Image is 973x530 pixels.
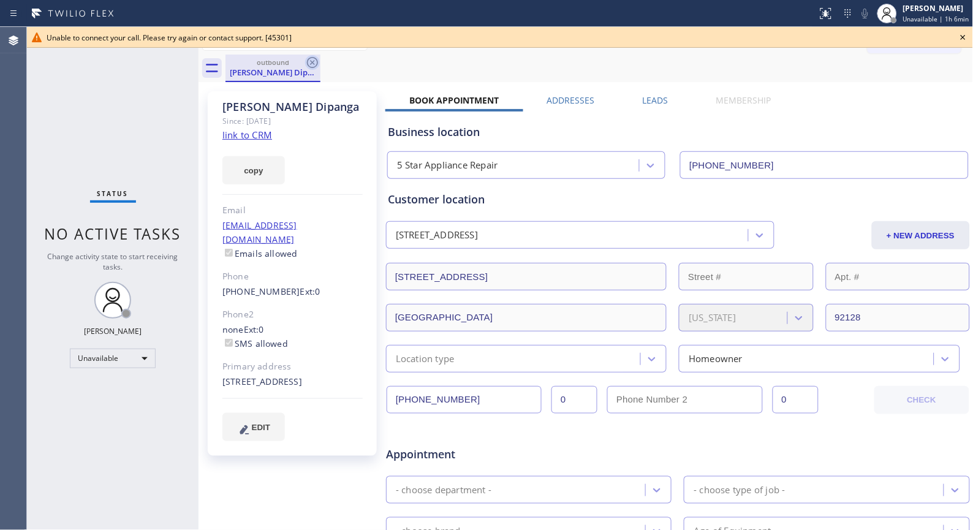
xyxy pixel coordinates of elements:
[222,100,363,114] div: [PERSON_NAME] Dipanga
[252,423,270,432] span: EDIT
[386,263,667,290] input: Address
[222,248,298,259] label: Emails allowed
[396,352,455,366] div: Location type
[716,94,771,106] label: Membership
[222,323,363,351] div: none
[45,224,181,244] span: No active tasks
[386,446,579,463] span: Appointment
[903,3,969,13] div: [PERSON_NAME]
[225,339,233,347] input: SMS allowed
[227,58,319,67] div: outbound
[47,32,292,43] span: Unable to connect your call. Please try again or contact support. [45301]
[773,386,819,414] input: Ext. 2
[857,5,874,22] button: Mute
[388,124,968,140] div: Business location
[607,386,762,414] input: Phone Number 2
[222,156,285,184] button: copy
[679,263,813,290] input: Street #
[84,326,142,336] div: [PERSON_NAME]
[388,191,968,208] div: Customer location
[689,352,743,366] div: Homeowner
[397,159,498,173] div: 5 Star Appliance Repair
[222,203,363,218] div: Email
[222,270,363,284] div: Phone
[386,304,667,331] input: City
[300,286,320,297] span: Ext: 0
[222,129,272,141] a: link to CRM
[222,114,363,128] div: Since: [DATE]
[225,249,233,257] input: Emails allowed
[97,189,129,198] span: Status
[396,229,478,243] div: [STREET_ADDRESS]
[872,221,970,249] button: + NEW ADDRESS
[222,360,363,374] div: Primary address
[70,349,156,368] div: Unavailable
[680,151,968,179] input: Phone Number
[222,219,297,245] a: [EMAIL_ADDRESS][DOMAIN_NAME]
[396,483,491,497] div: - choose department -
[409,94,499,106] label: Book Appointment
[227,67,319,78] div: [PERSON_NAME] Dipanga
[222,286,300,297] a: [PHONE_NUMBER]
[222,375,363,389] div: [STREET_ADDRESS]
[227,55,319,81] div: Cris Dipanga
[222,338,288,349] label: SMS allowed
[222,308,363,322] div: Phone2
[547,94,595,106] label: Addresses
[826,263,970,290] input: Apt. #
[874,386,969,414] button: CHECK
[222,413,285,441] button: EDIT
[244,324,264,335] span: Ext: 0
[903,15,969,23] span: Unavailable | 1h 6min
[48,251,178,272] span: Change activity state to start receiving tasks.
[387,386,542,414] input: Phone Number
[694,483,785,497] div: - choose type of job -
[826,304,970,331] input: ZIP
[551,386,597,414] input: Ext.
[643,94,668,106] label: Leads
